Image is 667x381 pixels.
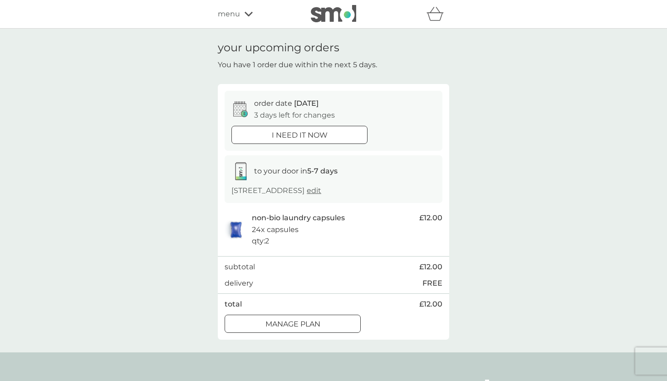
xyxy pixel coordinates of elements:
[294,99,319,108] span: [DATE]
[225,315,361,333] button: Manage plan
[419,298,442,310] span: £12.00
[225,261,255,273] p: subtotal
[272,129,328,141] p: i need it now
[419,261,442,273] span: £12.00
[311,5,356,22] img: smol
[419,212,442,224] span: £12.00
[218,8,240,20] span: menu
[252,224,299,236] p: 24x capsules
[254,109,335,121] p: 3 days left for changes
[254,98,319,109] p: order date
[225,298,242,310] p: total
[218,59,377,71] p: You have 1 order due within the next 5 days.
[254,167,338,175] span: to your door in
[307,167,338,175] strong: 5-7 days
[231,185,321,197] p: [STREET_ADDRESS]
[231,126,368,144] button: i need it now
[422,277,442,289] p: FREE
[252,212,345,224] p: non-bio laundry capsules
[427,5,449,23] div: basket
[225,277,253,289] p: delivery
[265,318,320,330] p: Manage plan
[252,235,269,247] p: qty : 2
[307,186,321,195] a: edit
[218,41,339,54] h1: your upcoming orders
